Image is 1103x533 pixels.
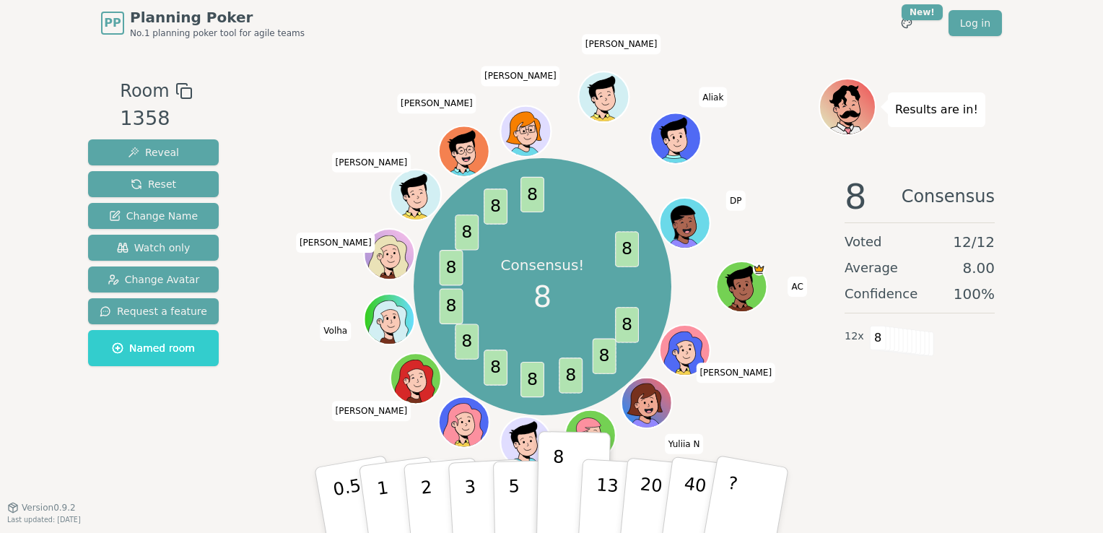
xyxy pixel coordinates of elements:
span: Click to change your name [788,277,806,297]
span: Click to change your name [424,460,449,480]
span: Change Name [109,209,198,223]
span: Reset [131,177,176,191]
span: Click to change your name [296,233,375,253]
span: 8 [521,361,545,396]
button: Version0.9.2 [7,502,76,513]
button: Named room [88,330,219,366]
span: 8 [616,231,640,266]
button: Watch only [88,235,219,261]
span: 8 [870,326,886,350]
a: PPPlanning PokerNo.1 planning poker tool for agile teams [101,7,305,39]
span: 8 [484,188,508,224]
span: Click to change your name [331,401,411,421]
span: Version 0.9.2 [22,502,76,513]
span: Click to change your name [699,87,727,108]
span: Change Avatar [108,272,200,287]
span: 8 [455,214,479,250]
span: Planning Poker [130,7,305,27]
span: Click to change your name [665,434,704,454]
span: 8 [593,338,616,373]
span: Confidence [845,284,917,304]
span: Click to change your name [397,93,476,113]
span: Average [845,258,898,278]
span: Click to change your name [331,152,411,173]
button: Change Avatar [88,266,219,292]
span: Click to change your name [696,363,775,383]
button: Change Name [88,203,219,229]
span: 8 [533,275,551,318]
span: Request a feature [100,304,207,318]
span: 100 % [954,284,995,304]
span: 8 [521,176,545,212]
p: Consensus! [501,255,585,275]
span: Room [120,78,169,104]
button: New! [894,10,920,36]
span: 8 [616,307,640,342]
button: Request a feature [88,298,219,324]
span: AC is the host [753,263,766,276]
span: 12 / 12 [953,232,995,252]
span: 8.00 [962,258,995,278]
a: Log in [949,10,1002,36]
span: 8 [845,179,867,214]
span: Last updated: [DATE] [7,516,81,524]
span: Click to change your name [582,34,661,54]
button: Click to change your avatar [502,418,550,466]
span: Click to change your name [726,191,745,211]
span: Click to change your name [320,321,351,341]
span: 8 [440,250,463,285]
span: Voted [845,232,882,252]
span: No.1 planning poker tool for agile teams [130,27,305,39]
span: 8 [455,324,479,359]
span: 8 [440,288,463,324]
span: Named room [112,341,195,355]
span: Reveal [128,145,179,160]
span: 8 [559,357,583,393]
button: Reveal [88,139,219,165]
span: PP [104,14,121,32]
span: 12 x [845,329,864,344]
span: Consensus [902,179,995,214]
span: Click to change your name [481,66,560,87]
span: 8 [484,350,508,385]
p: 8 [551,446,564,524]
p: Results are in! [895,100,978,120]
div: New! [902,4,943,20]
button: Reset [88,171,219,197]
div: 1358 [120,104,192,134]
span: Watch only [117,240,191,255]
